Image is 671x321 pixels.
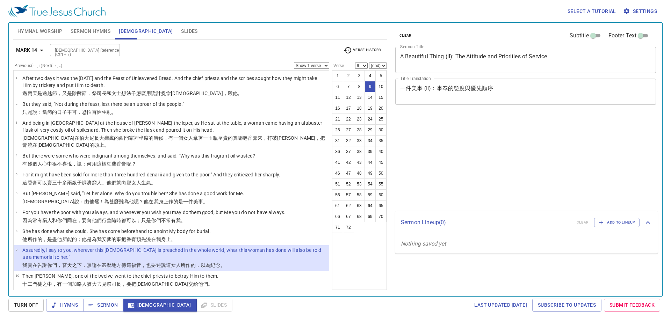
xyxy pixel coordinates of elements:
wg4314: 祭司長 [107,281,213,287]
button: 27 [343,124,354,136]
span: 2 [15,102,17,105]
wg2902: [DEMOGRAPHIC_DATA] [171,90,243,96]
p: For it might have been sold for more than three hundred denarii and given to the poor." And they ... [22,171,280,178]
wg2036: ：由他罷 [79,199,208,204]
button: 64 [365,200,376,211]
button: 14 [365,92,376,103]
span: Verse History [344,46,381,54]
wg1161: 說 [33,109,117,115]
wg2889: 之下，無論在甚麼 [72,262,225,268]
span: Turn Off [14,301,38,309]
p: Assuredly, I say to you, wherever this [DEMOGRAPHIC_DATA] is preached in the whole world, what th... [22,247,327,261]
wg5145: 多 [62,180,156,185]
a: Last updated [DATE] [471,299,530,312]
p: 十二 [22,280,218,287]
wg846: 所作的 [181,262,225,268]
button: Select a tutorial [565,5,619,18]
wg3004: 你們 [47,262,225,268]
iframe: from-child [392,112,605,209]
button: 36 [332,146,343,157]
span: 3 [15,121,17,124]
wg3004: ：何 [82,161,136,167]
button: 42 [343,157,354,168]
span: 4 [15,153,17,157]
wg1417: 天 [33,90,243,96]
button: 5 [375,70,387,81]
wg2596: [DEMOGRAPHIC_DATA]的 [37,142,109,148]
wg3464: 呢？ [127,161,136,167]
wg2095: 隨時 [111,218,186,223]
wg3860: 他們 [198,281,213,287]
button: 39 [365,146,376,157]
wg2469: 猶大 [87,281,213,287]
wg3739: 述說 [156,262,225,268]
img: True Jesus Church [8,5,106,17]
wg1427: 門徒之中，有一個 [33,281,213,287]
button: 15 [375,92,387,103]
button: 46 [332,168,343,179]
wg2258: 逾越節 [42,90,243,96]
wg846: ，殺 [223,90,243,96]
button: 1 [332,70,343,81]
button: 17 [343,103,354,114]
button: Add to Lineup [594,218,640,227]
p: [DEMOGRAPHIC_DATA] [22,198,244,205]
wg4314: 很不喜悅 [52,161,136,167]
button: 34 [365,135,376,146]
wg23: ，說 [72,161,136,167]
wg2351: 。 [111,109,116,115]
wg2041: 。 [203,199,208,204]
wg846: 所 [28,236,176,242]
button: 48 [354,168,365,179]
button: Turn Off [8,299,44,312]
wg2250: 是 [37,90,243,96]
wg2258: 幾個人 [28,161,136,167]
button: 19 [365,103,376,114]
button: 45 [375,157,387,168]
span: Subtitle [570,31,589,40]
p: [DEMOGRAPHIC_DATA]在 [22,134,327,148]
button: 66 [332,211,343,222]
wg1388: 捉拿 [161,90,243,96]
wg2071: 亂 [107,109,116,115]
wg3957: ，又 [57,90,243,96]
wg4434: 和你們 [52,218,186,223]
button: 53 [354,178,365,190]
button: 4 [365,70,376,81]
wg1722: 節 [47,109,116,115]
span: Last updated [DATE] [474,301,527,309]
button: [DEMOGRAPHIC_DATA] [123,299,197,312]
wg3326: 除酵節 [72,90,243,96]
b: Mark 14 [16,46,37,54]
span: Hymnal Worship [17,27,63,36]
span: [DEMOGRAPHIC_DATA] [119,27,173,36]
button: 20 [375,103,387,114]
wg3326: ，要 [77,218,186,223]
button: 21 [332,114,343,125]
wg846: 行 [102,218,186,223]
button: clear [395,31,416,40]
button: 16 [332,103,343,114]
span: Sermon Hymns [71,27,110,36]
wg4160: ，是盡他所能的 [42,236,176,242]
wg846: 呢？他在 [134,199,208,204]
wg615: 他。 [233,90,243,96]
button: 26 [332,124,343,136]
wg1519: 紀念 [210,262,225,268]
button: 49 [365,168,376,179]
button: 43 [354,157,365,168]
p: 因為 [22,217,286,224]
button: Hymns [46,299,84,312]
wg302: 地方 [111,262,225,268]
span: [DEMOGRAPHIC_DATA] [129,301,191,309]
p: 他 [22,236,210,243]
button: 6 [332,81,343,92]
wg3361: ，恐怕 [77,109,116,115]
button: 47 [343,168,354,179]
wg1859: 的日子不可 [52,109,116,115]
span: Slides [181,27,197,36]
button: 28 [354,124,365,136]
wg2098: ，也 [141,262,225,268]
wg2980: 這女人 [166,262,225,268]
button: 2 [343,70,354,81]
